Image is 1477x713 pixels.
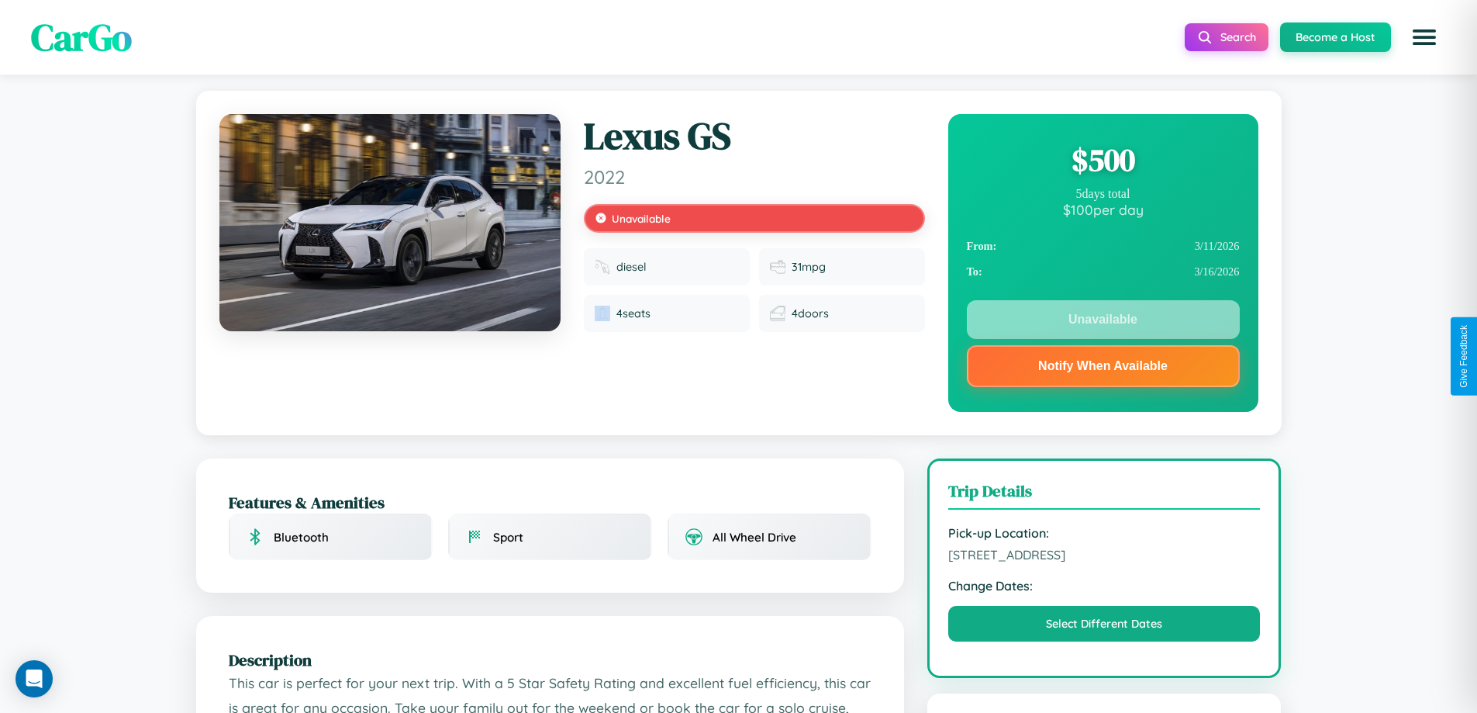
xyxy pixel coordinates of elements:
span: Unavailable [612,212,671,225]
button: Become a Host [1280,22,1391,52]
span: [STREET_ADDRESS] [948,547,1261,562]
strong: Pick-up Location: [948,525,1261,541]
img: Lexus GS 2022 [219,114,561,331]
h1: Lexus GS [584,114,925,159]
span: Search [1220,30,1256,44]
button: Select Different Dates [948,606,1261,642]
div: 3 / 16 / 2026 [967,259,1240,285]
div: $ 500 [967,139,1240,181]
span: 4 seats [616,306,651,320]
img: Fuel type [595,259,610,275]
div: $ 100 per day [967,201,1240,218]
div: Open Intercom Messenger [16,660,53,697]
span: diesel [616,260,647,274]
span: Bluetooth [274,530,329,545]
strong: From: [967,240,997,253]
h3: Trip Details [948,479,1261,510]
img: Seats [595,306,610,321]
span: 31 mpg [792,260,826,274]
strong: Change Dates: [948,578,1261,594]
span: 4 doors [792,306,829,320]
h2: Description [229,649,871,671]
div: Give Feedback [1458,325,1469,388]
span: Sport [493,530,523,545]
button: Search [1185,23,1268,51]
button: Open menu [1403,16,1446,59]
span: All Wheel Drive [713,530,796,545]
h2: Features & Amenities [229,491,871,514]
img: Fuel efficiency [770,259,785,275]
div: 5 days total [967,187,1240,201]
img: Doors [770,306,785,321]
strong: To: [967,265,982,279]
button: Unavailable [967,300,1240,339]
span: 2022 [584,165,925,189]
button: Notify When Available [967,345,1240,387]
div: 3 / 11 / 2026 [967,234,1240,259]
span: CarGo [31,12,132,63]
